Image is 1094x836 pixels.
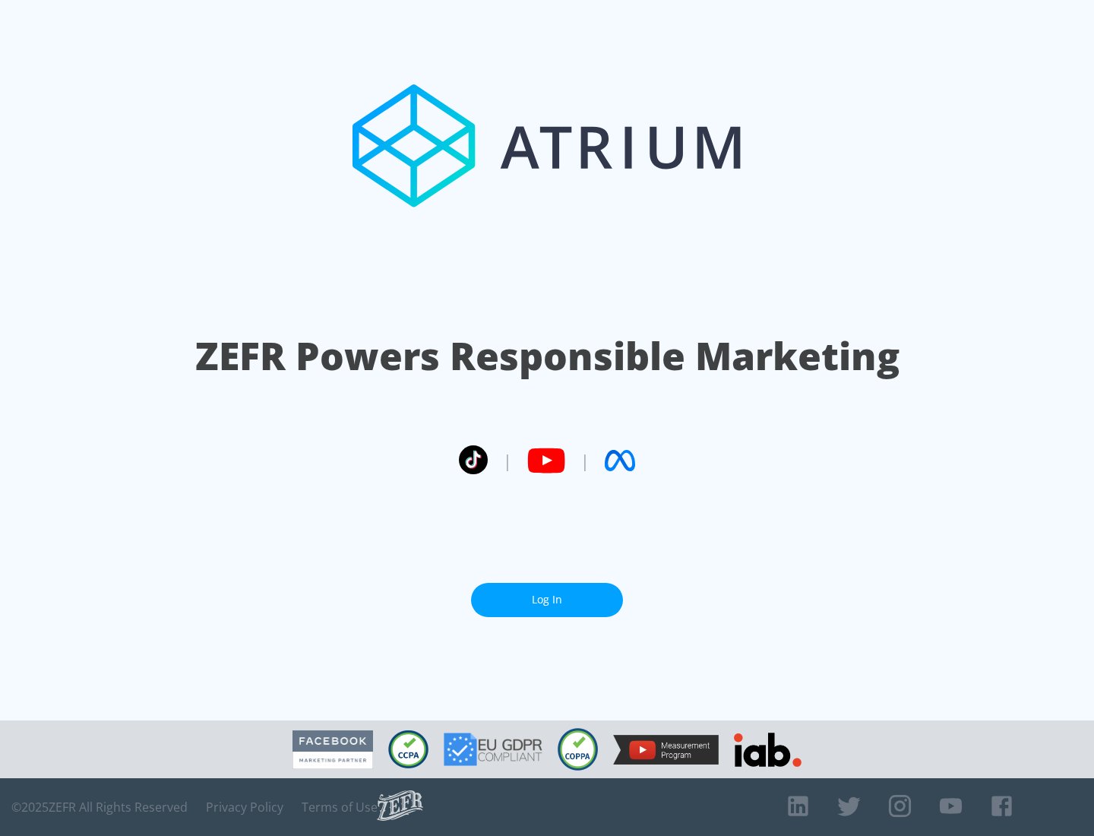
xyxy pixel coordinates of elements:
img: IAB [734,733,802,767]
a: Terms of Use [302,800,378,815]
h1: ZEFR Powers Responsible Marketing [195,330,900,382]
img: Facebook Marketing Partner [292,730,373,769]
span: © 2025 ZEFR All Rights Reserved [11,800,188,815]
span: | [580,449,590,472]
a: Log In [471,583,623,617]
img: COPPA Compliant [558,728,598,771]
img: GDPR Compliant [444,733,542,766]
a: Privacy Policy [206,800,283,815]
img: YouTube Measurement Program [613,735,719,765]
span: | [503,449,512,472]
img: CCPA Compliant [388,730,428,768]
